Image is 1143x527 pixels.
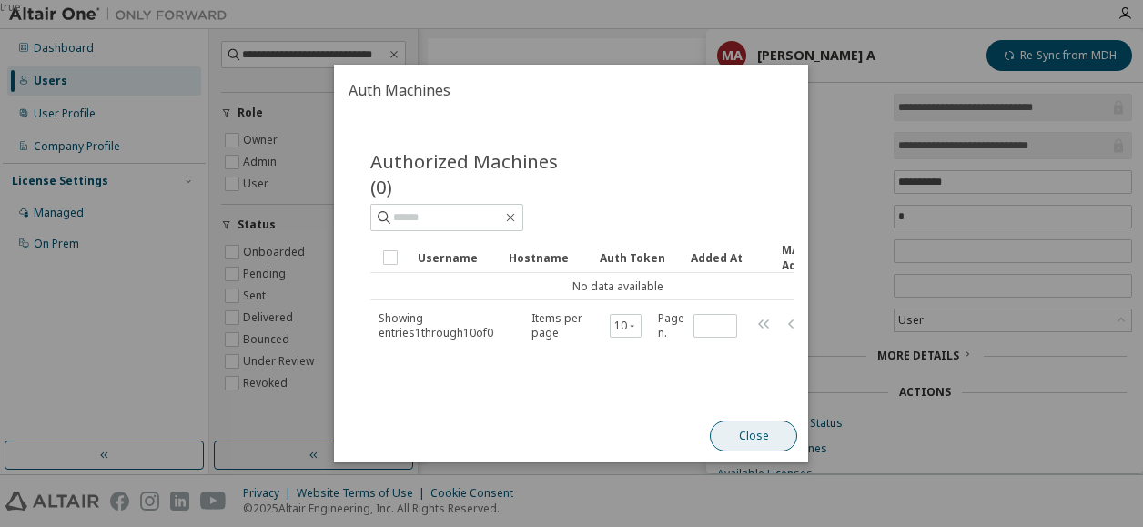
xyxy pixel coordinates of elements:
[615,319,637,333] button: 10
[711,421,798,451] button: Close
[691,243,767,272] div: Added At
[782,242,858,273] div: MAC Addresses
[379,310,493,340] span: Showing entries 1 through 10 of 0
[370,273,865,300] td: No data available
[600,243,676,272] div: Auth Token
[509,243,585,272] div: Hostname
[658,311,737,340] span: Page n.
[418,243,494,272] div: Username
[370,148,577,199] span: Authorized Machines (0)
[334,65,808,116] h2: Auth Machines
[532,311,642,340] span: Items per page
